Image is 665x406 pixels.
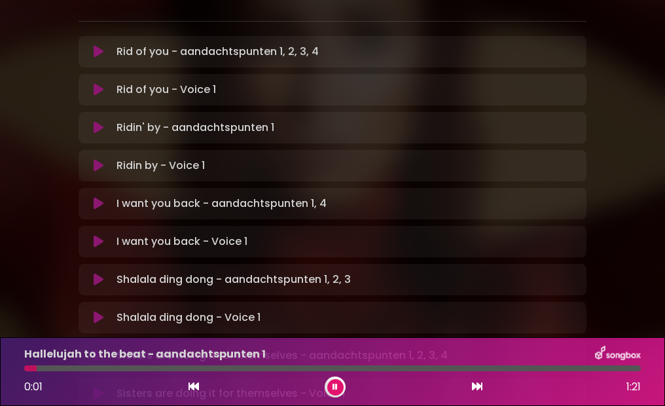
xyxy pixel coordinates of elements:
[117,234,247,249] p: I want you back - Voice 1
[595,346,641,363] img: songbox-logo-white.png
[24,346,266,362] p: Hallelujah to the beat - aandachtspunten 1
[117,158,205,174] p: Ridin by - Voice 1
[117,44,319,60] p: Rid of you - aandachtspunten 1, 2, 3, 4
[626,379,641,395] span: 1:21
[117,196,327,212] p: I want you back - aandachtspunten 1, 4
[117,310,261,325] p: Shalala ding dong - Voice 1
[117,120,274,136] p: Ridin' by - aandachtspunten 1
[24,379,43,394] span: 0:01
[117,272,351,287] p: Shalala ding dong - aandachtspunten 1, 2, 3
[117,82,216,98] p: Rid of you - Voice 1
